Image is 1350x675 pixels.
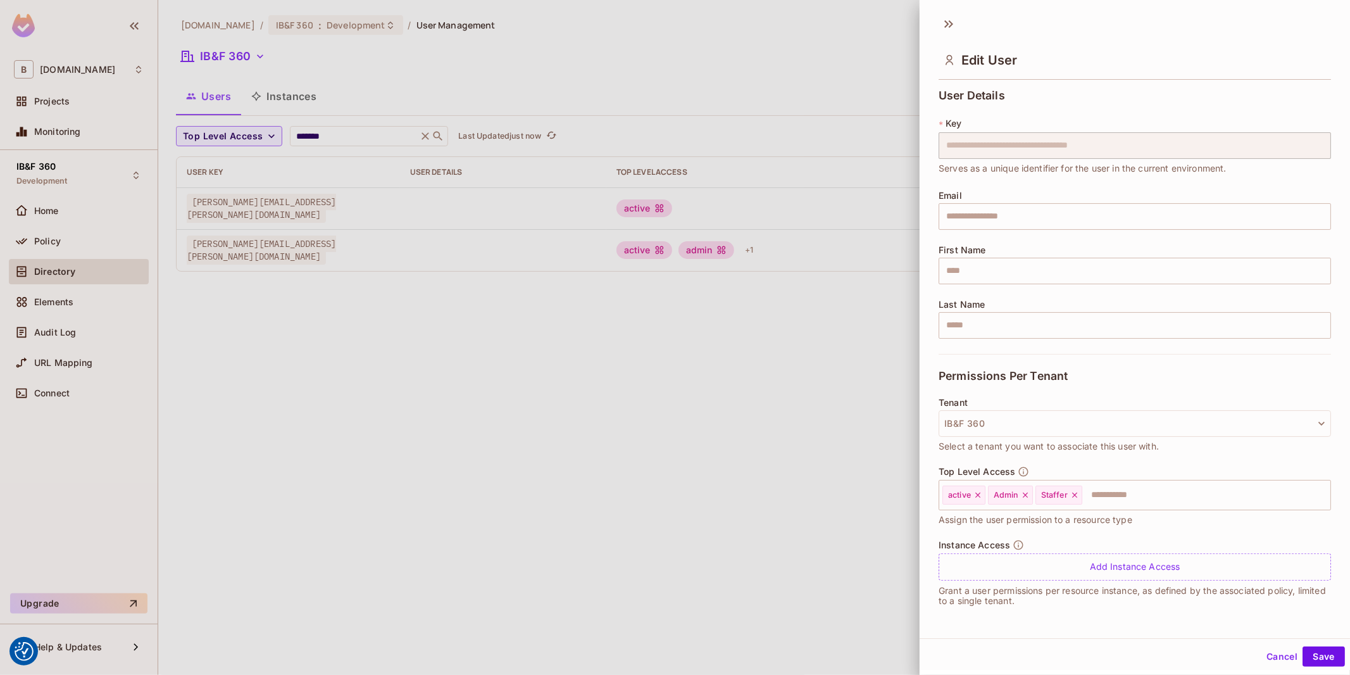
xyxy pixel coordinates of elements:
p: Grant a user permissions per resource instance, as defined by the associated policy, limited to a... [939,586,1331,606]
span: Tenant [939,398,968,408]
span: Staffer [1041,490,1068,500]
span: Edit User [961,53,1017,68]
span: Select a tenant you want to associate this user with. [939,439,1159,453]
span: Last Name [939,300,985,310]
span: active [948,490,971,500]
button: Open [1324,493,1327,496]
button: Save [1303,647,1345,667]
div: active [942,486,985,505]
div: Staffer [1035,486,1082,505]
span: Instance Access [939,540,1010,550]
span: Serves as a unique identifier for the user in the current environment. [939,161,1227,175]
span: User Details [939,89,1005,102]
span: Permissions Per Tenant [939,370,1068,382]
button: Consent Preferences [15,642,34,661]
button: Cancel [1261,647,1303,667]
span: Top Level Access [939,467,1015,477]
button: IB&F 360 [939,410,1331,437]
span: Key [946,118,961,129]
span: Email [939,191,962,201]
span: First Name [939,245,986,255]
img: Revisit consent button [15,642,34,661]
span: Admin [994,490,1018,500]
div: Admin [988,486,1033,505]
div: Add Instance Access [939,553,1331,581]
span: Assign the user permission to a resource type [939,513,1132,527]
